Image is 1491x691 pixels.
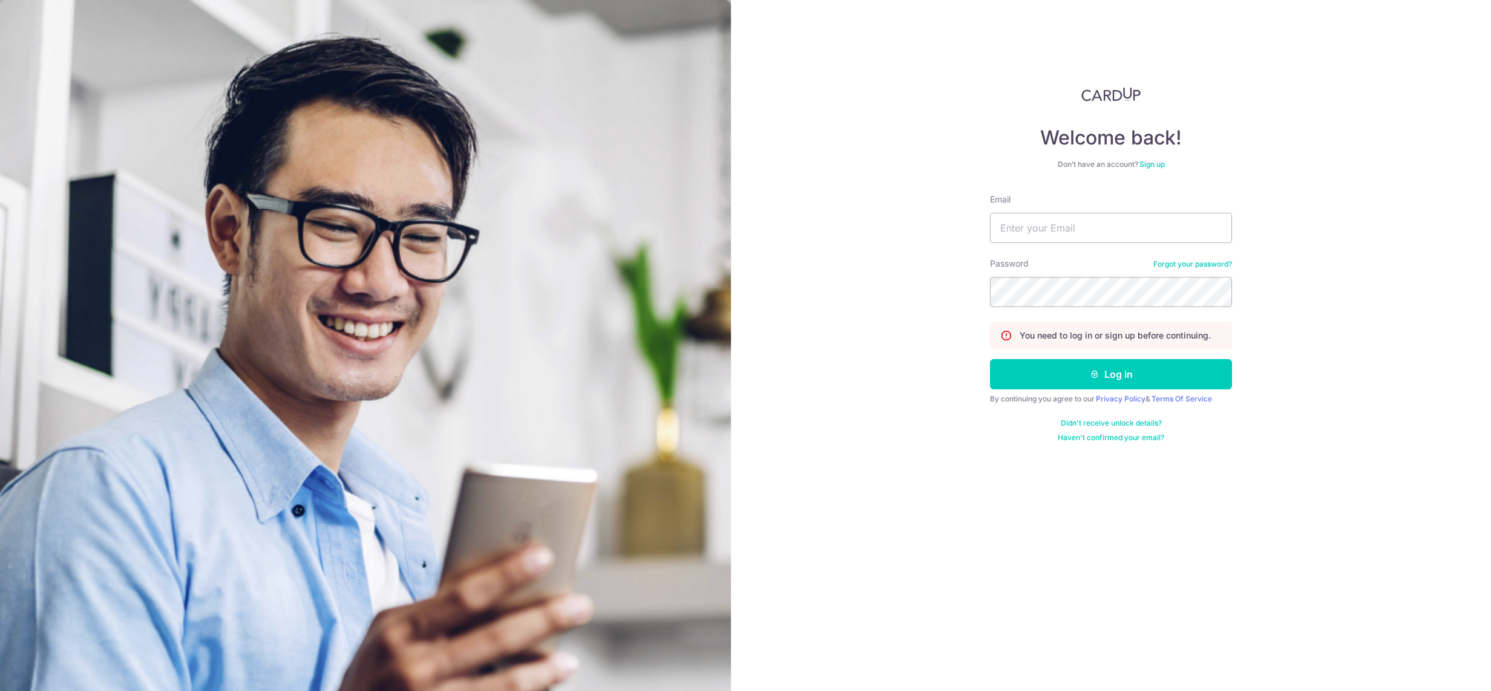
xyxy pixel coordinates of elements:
p: You need to log in or sign up before continuing. [1020,329,1211,342]
a: Terms Of Service [1152,394,1212,403]
a: Privacy Policy [1096,394,1145,403]
img: CardUp Logo [1081,87,1141,102]
label: Password [990,258,1029,270]
a: Didn't receive unlock details? [1061,418,1162,428]
button: Log in [990,359,1232,389]
label: Email [990,193,1011,206]
a: Haven't confirmed your email? [1058,433,1164,443]
h4: Welcome back! [990,126,1232,150]
a: Sign up [1139,160,1165,169]
div: Don’t have an account? [990,160,1232,169]
a: Forgot your password? [1153,259,1232,269]
input: Enter your Email [990,213,1232,243]
div: By continuing you agree to our & [990,394,1232,404]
